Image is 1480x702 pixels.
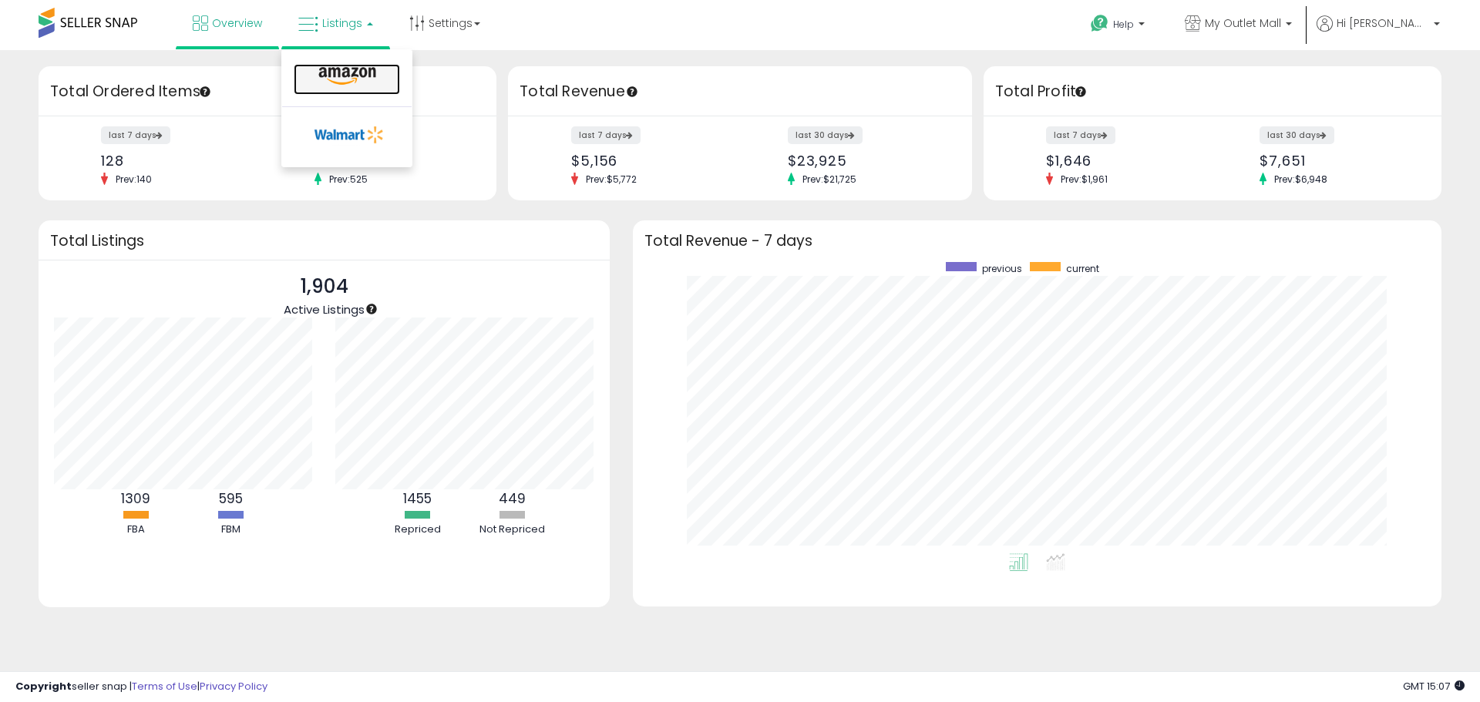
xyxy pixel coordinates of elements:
[1053,173,1115,186] span: Prev: $1,961
[571,153,728,169] div: $5,156
[578,173,644,186] span: Prev: $5,772
[50,235,598,247] h3: Total Listings
[1046,153,1201,169] div: $1,646
[15,679,72,694] strong: Copyright
[1046,126,1115,144] label: last 7 days
[625,85,639,99] div: Tooltip anchor
[219,489,243,508] b: 595
[1260,126,1334,144] label: last 30 days
[121,489,150,508] b: 1309
[520,81,960,102] h3: Total Revenue
[1066,262,1099,275] span: current
[571,126,641,144] label: last 7 days
[89,522,182,537] div: FBA
[132,679,197,694] a: Terms of Use
[1317,15,1440,50] a: Hi [PERSON_NAME]
[499,489,526,508] b: 449
[644,235,1430,247] h3: Total Revenue - 7 days
[788,126,863,144] label: last 30 days
[372,522,464,537] div: Repriced
[314,153,469,169] div: 596
[795,173,864,186] span: Prev: $21,725
[284,272,365,301] p: 1,904
[322,15,362,31] span: Listings
[1260,153,1414,169] div: $7,651
[403,489,432,508] b: 1455
[982,262,1022,275] span: previous
[108,173,160,186] span: Prev: 140
[198,85,212,99] div: Tooltip anchor
[15,680,267,694] div: seller snap | |
[466,522,559,537] div: Not Repriced
[1337,15,1429,31] span: Hi [PERSON_NAME]
[284,301,365,317] span: Active Listings
[200,679,267,694] a: Privacy Policy
[184,522,277,537] div: FBM
[1078,2,1160,50] a: Help
[1090,14,1109,33] i: Get Help
[1266,173,1335,186] span: Prev: $6,948
[321,173,375,186] span: Prev: 525
[365,302,378,316] div: Tooltip anchor
[1074,85,1088,99] div: Tooltip anchor
[101,153,256,169] div: 128
[101,126,170,144] label: last 7 days
[1403,679,1465,694] span: 2025-08-15 15:07 GMT
[212,15,262,31] span: Overview
[50,81,485,102] h3: Total Ordered Items
[788,153,945,169] div: $23,925
[1205,15,1281,31] span: My Outlet Mall
[1113,18,1134,31] span: Help
[995,81,1430,102] h3: Total Profit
